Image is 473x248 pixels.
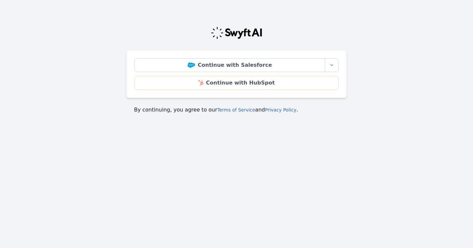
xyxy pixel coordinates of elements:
[265,107,296,112] a: Privacy Policy
[134,76,339,90] a: Continue with HubSpot
[211,26,262,39] img: Swyft Logo
[134,58,325,72] a: Continue with Salesforce
[134,106,339,114] p: By continuing, you agree to our and .
[198,80,203,86] img: HubSpot
[188,62,195,68] img: Salesforce
[217,107,255,112] a: Terms of Service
